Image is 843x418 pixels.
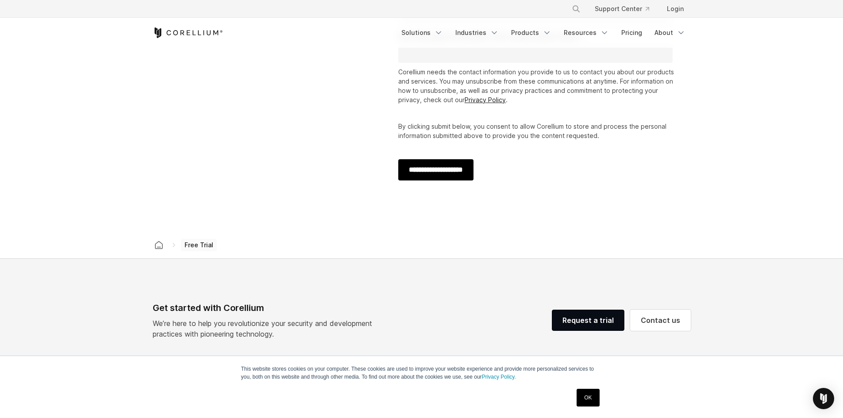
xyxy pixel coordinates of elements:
[153,318,379,339] p: We’re here to help you revolutionize your security and development practices with pioneering tech...
[153,27,223,38] a: Corellium Home
[506,25,557,41] a: Products
[398,122,677,140] p: By clicking submit below, you consent to allow Corellium to store and process the personal inform...
[396,25,448,41] a: Solutions
[552,310,624,331] a: Request a trial
[660,1,691,17] a: Login
[630,310,691,331] a: Contact us
[813,388,834,409] div: Open Intercom Messenger
[151,239,167,251] a: Corellium home
[153,301,379,314] div: Get started with Corellium
[577,389,599,406] a: OK
[241,365,602,381] p: This website stores cookies on your computer. These cookies are used to improve your website expe...
[450,25,504,41] a: Industries
[588,1,656,17] a: Support Center
[568,1,584,17] button: Search
[649,25,691,41] a: About
[616,25,647,41] a: Pricing
[482,374,516,380] a: Privacy Policy.
[558,25,614,41] a: Resources
[398,67,677,104] p: Corellium needs the contact information you provide to us to contact you about our products and s...
[561,1,691,17] div: Navigation Menu
[396,25,691,41] div: Navigation Menu
[465,96,506,104] a: Privacy Policy
[181,239,217,251] span: Free Trial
